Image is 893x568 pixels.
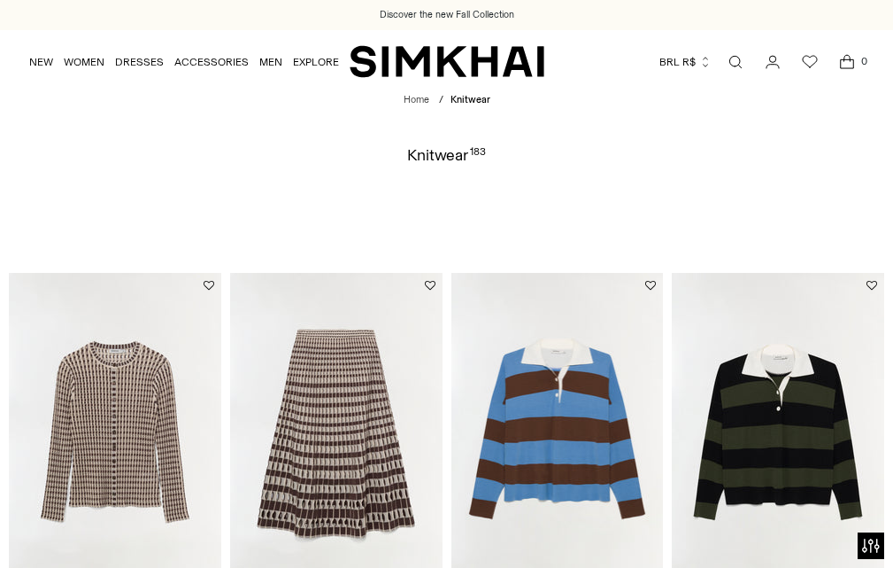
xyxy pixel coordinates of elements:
a: Open search modal [718,44,753,80]
a: Wishlist [792,44,828,80]
div: 183 [470,147,486,163]
a: NEW [29,43,53,82]
a: WOMEN [64,43,104,82]
button: Add to Wishlist [425,280,435,291]
button: Add to Wishlist [866,280,877,291]
a: SIMKHAI [350,44,544,79]
span: 0 [856,53,872,69]
a: DRESSES [115,43,164,82]
h1: Knitwear [407,147,486,163]
div: / [439,93,443,108]
button: Add to Wishlist [204,280,214,291]
a: MEN [259,43,282,82]
button: BRL R$ [659,43,712,82]
a: Open cart modal [829,44,865,80]
a: Discover the new Fall Collection [380,8,514,22]
a: ACCESSORIES [174,43,249,82]
a: EXPLORE [293,43,339,82]
span: Knitwear [450,94,490,105]
a: Home [404,94,429,105]
nav: breadcrumbs [404,93,490,108]
a: Go to the account page [755,44,790,80]
button: Add to Wishlist [645,280,656,291]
